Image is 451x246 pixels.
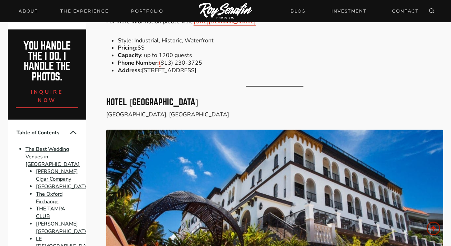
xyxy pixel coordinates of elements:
a: inquire now [16,82,79,108]
a: BLOG [286,5,310,17]
li: 813) 230-3725 [118,59,443,67]
button: View Search Form [427,6,437,16]
a: The Oxford Exchange [36,190,62,205]
a: THE EXPERIENCE [56,6,113,16]
a: Portfolio [127,6,168,16]
a: ( [159,59,161,67]
strong: Phone Number: [118,59,159,67]
p: [GEOGRAPHIC_DATA], [GEOGRAPHIC_DATA] [106,111,443,119]
strong: Capacity [118,51,141,59]
a: CONTACT [388,5,423,17]
a: About [14,6,42,16]
nav: Secondary Navigation [286,5,423,17]
span: inquire now [31,88,63,104]
li: : up to 1200 guests [118,52,443,59]
h3: HOTEL [GEOGRAPHIC_DATA] [106,98,443,107]
button: Collapse Table of Contents [69,128,78,137]
strong: Pricing: [118,44,138,52]
a: THE TAMPA CLUB [36,205,65,220]
a: Scroll to top [427,222,440,235]
nav: Primary Navigation [14,6,168,16]
a: [PERSON_NAME] Cigar Company [36,168,78,183]
p: For more information please visit: [106,18,443,25]
strong: Address: [118,66,142,74]
li: [STREET_ADDRESS] [118,67,443,74]
span: Table of Contents [17,129,69,136]
h2: You handle the i do, I handle the photos. [16,41,79,82]
a: [GEOGRAPHIC_DATA] [36,183,90,190]
li: Style: Industrial, Historic, Waterfront [118,37,443,45]
li: $$ [118,44,443,52]
img: Logo of Roy Serafin Photo Co., featuring stylized text in white on a light background, representi... [199,3,252,20]
a: INVESTMENT [327,5,371,17]
a: [PERSON_NAME] [GEOGRAPHIC_DATA] [36,220,90,235]
a: The Best Wedding Venues in [GEOGRAPHIC_DATA] [25,145,80,168]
